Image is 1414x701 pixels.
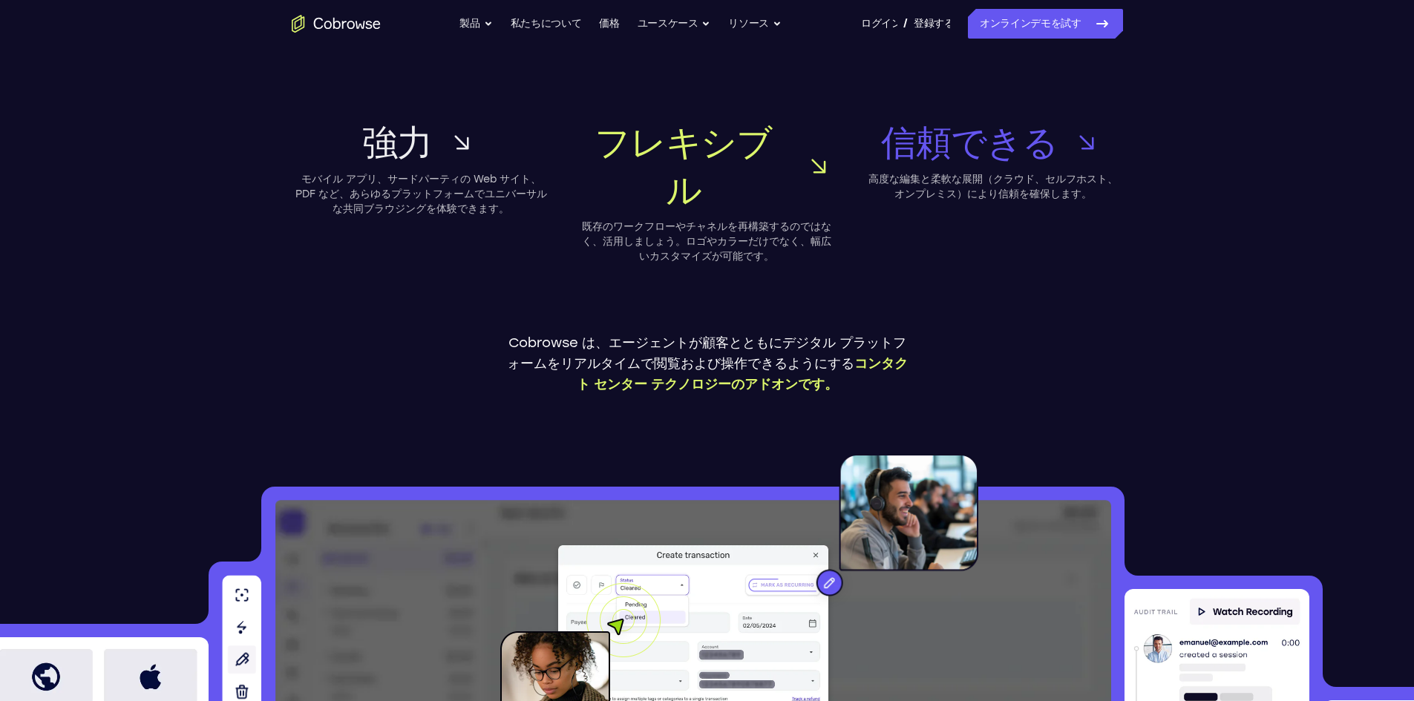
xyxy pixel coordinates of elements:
[728,9,782,39] button: リソース
[728,17,769,30] font: リソース
[511,9,582,39] a: 私たちについて
[861,9,897,39] a: ログイン
[507,335,906,372] font: Cobrowse は、エージェントが顧客とともにデジタル プラットフォームをリアルタイムで閲覧および操作できるようにする
[595,121,772,211] font: フレキシブル
[863,119,1122,166] a: 信頼できる
[295,173,547,215] font: モバイル アプリ、サードパーティの Web サイト、PDF など、あらゆるプラットフォームでユニバーサルな共同ブラウジングを体験できます。
[292,119,551,166] a: 強力
[292,15,381,33] a: ホームページへ
[511,17,582,30] font: 私たちについて
[748,454,978,611] img: ヘッドセットを装着したエージェント
[638,9,711,39] button: ユースケース
[459,17,479,30] font: 製品
[968,9,1123,39] a: オンラインデモを試す
[914,9,950,39] a: 登録する
[861,17,902,30] font: ログイン
[599,17,619,30] font: 価格
[638,17,698,30] font: ユースケース
[914,17,955,30] font: 登録する
[599,9,619,39] a: 価格
[577,119,837,214] a: フレキシブル
[362,121,432,164] font: 強力
[868,173,1118,200] font: 高度な編集と柔軟な展開（クラウド、セルフホスト、オンプレミス）により信頼を確保します。
[582,220,831,263] font: 既存のワークフローやチャネルを再構築するのではなく、活用しましょう。ロゴやカラーだけでなく、幅広いカスタマイズが可能です。
[980,17,1081,30] font: オンラインデモを試す
[459,9,492,39] button: 製品
[903,16,908,30] font: /
[881,121,1057,164] font: 信頼できる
